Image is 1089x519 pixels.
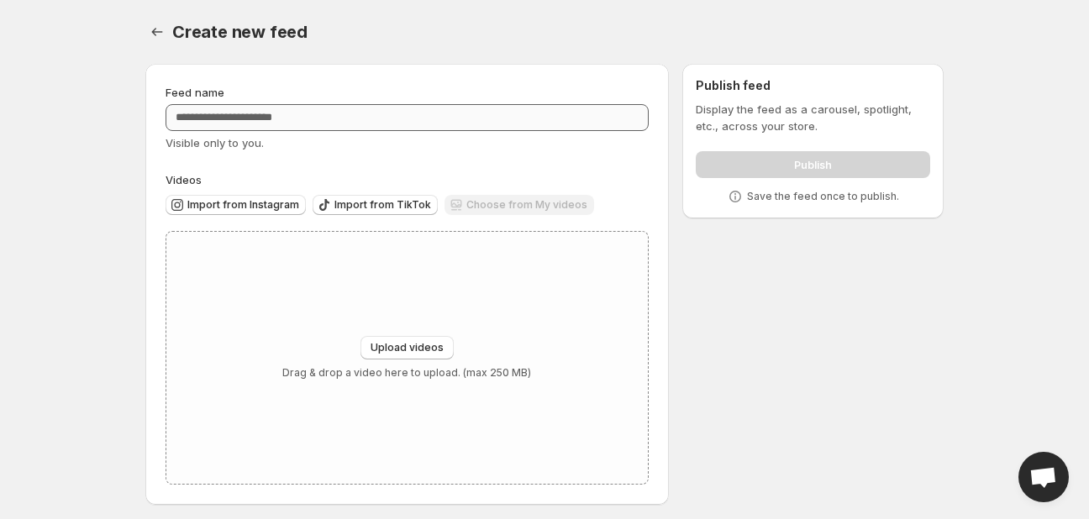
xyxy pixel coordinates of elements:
span: Feed name [166,86,224,99]
p: Display the feed as a carousel, spotlight, etc., across your store. [696,101,930,134]
button: Settings [145,20,169,44]
button: Import from TikTok [313,195,438,215]
button: Upload videos [360,336,454,359]
span: Videos [166,173,202,186]
span: Visible only to you. [166,136,264,149]
span: Import from Instagram [187,198,299,212]
div: Open chat [1018,452,1069,502]
h2: Publish feed [696,77,930,94]
button: Import from Instagram [166,195,306,215]
span: Import from TikTok [334,198,431,212]
p: Drag & drop a video here to upload. (max 250 MB) [282,366,531,380]
span: Upload videos [371,341,444,354]
p: Save the feed once to publish. [747,190,899,203]
span: Create new feed [172,22,308,42]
